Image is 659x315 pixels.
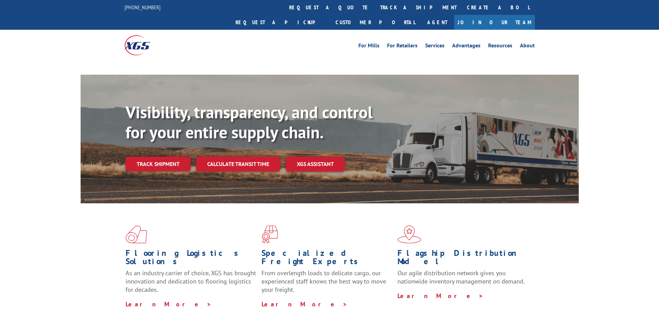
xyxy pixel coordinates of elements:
[358,43,379,50] a: For Mills
[262,249,392,269] h1: Specialized Freight Experts
[126,269,256,294] span: As an industry carrier of choice, XGS has brought innovation and dedication to flooring logistics...
[397,269,525,285] span: Our agile distribution network gives you nationwide inventory management on demand.
[126,249,256,269] h1: Flooring Logistics Solutions
[520,43,535,50] a: About
[397,225,421,243] img: xgs-icon-flagship-distribution-model-red
[452,43,480,50] a: Advantages
[397,249,528,269] h1: Flagship Distribution Model
[126,101,373,143] b: Visibility, transparency, and control for your entire supply chain.
[125,4,161,11] a: [PHONE_NUMBER]
[262,300,348,308] a: Learn More >
[425,43,445,50] a: Services
[454,15,535,30] a: Join Our Team
[387,43,418,50] a: For Retailers
[126,300,212,308] a: Learn More >
[488,43,512,50] a: Resources
[196,157,280,172] a: Calculate transit time
[230,15,330,30] a: Request a pickup
[126,157,191,171] a: Track shipment
[126,225,147,243] img: xgs-icon-total-supply-chain-intelligence-red
[262,225,278,243] img: xgs-icon-focused-on-flooring-red
[420,15,454,30] a: Agent
[286,157,345,172] a: XGS ASSISTANT
[330,15,420,30] a: Customer Portal
[262,269,392,300] p: From overlength loads to delicate cargo, our experienced staff knows the best way to move your fr...
[397,292,484,300] a: Learn More >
